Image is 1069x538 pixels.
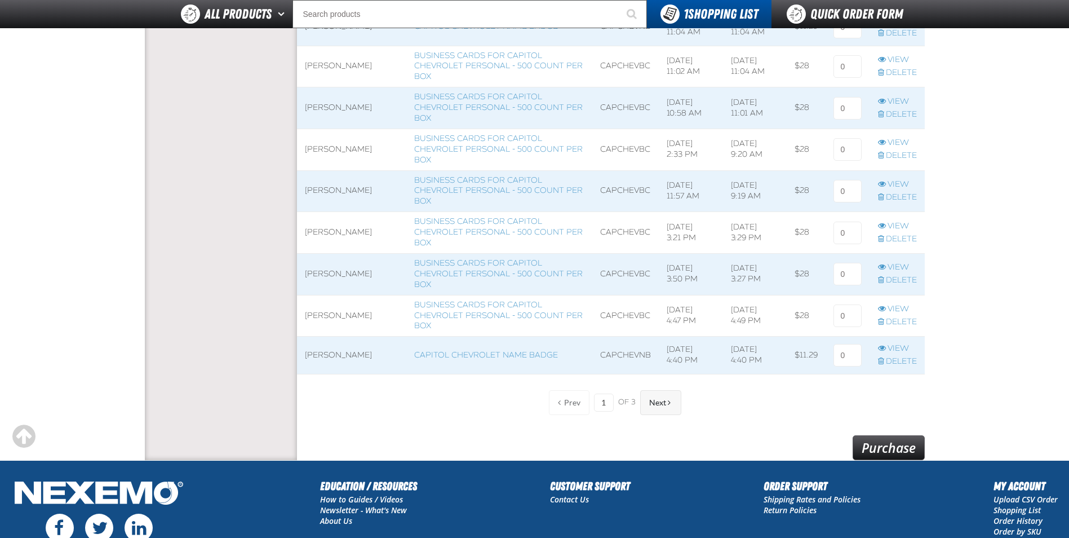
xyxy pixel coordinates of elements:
[833,222,862,244] input: 0
[649,398,666,407] span: Next Page
[878,55,917,65] a: View row action
[787,295,826,337] td: $28
[659,337,723,374] td: [DATE] 4:40 PM
[11,424,36,449] div: Scroll to the top
[684,6,758,22] span: Shopping List
[592,46,659,87] td: CapChevBC
[878,304,917,315] a: View row action
[414,92,583,123] a: Business Cards for Capitol Chevrolet Personal - 500 count per box
[297,170,407,212] td: [PERSON_NAME]
[592,212,659,254] td: CapChevBC
[592,253,659,295] td: CapChevBC
[878,179,917,190] a: View row action
[414,258,583,289] a: Business Cards for Capitol Chevrolet Personal - 500 count per box
[659,170,723,212] td: [DATE] 11:57 AM
[320,494,403,505] a: How to Guides / Videos
[723,46,787,87] td: [DATE] 11:04 AM
[833,97,862,120] input: 0
[723,337,787,374] td: [DATE] 4:40 PM
[878,68,917,78] a: Delete row action
[878,343,917,354] a: View row action
[878,317,917,328] a: Delete row action
[993,505,1041,515] a: Shopping List
[11,478,187,511] img: Nexemo Logo
[592,337,659,374] td: CapChevNB
[594,394,614,412] input: Current page number
[833,263,862,285] input: 0
[297,253,407,295] td: [PERSON_NAME]
[550,494,589,505] a: Contact Us
[723,170,787,212] td: [DATE] 9:19 AM
[640,390,681,415] button: Next Page
[787,129,826,170] td: $28
[764,494,860,505] a: Shipping Rates and Policies
[878,234,917,245] a: Delete row action
[853,435,925,460] a: Purchase
[723,295,787,337] td: [DATE] 4:49 PM
[414,51,583,82] a: Business Cards for Capitol Chevrolet Personal - 500 count per box
[414,134,583,165] a: Business Cards for Capitol Chevrolet Personal - 500 count per box
[993,478,1058,495] h2: My Account
[878,356,917,367] a: Delete row action
[592,170,659,212] td: CapChevBC
[787,253,826,295] td: $28
[659,87,723,129] td: [DATE] 10:58 AM
[297,212,407,254] td: [PERSON_NAME]
[297,337,407,374] td: [PERSON_NAME]
[723,87,787,129] td: [DATE] 11:01 AM
[878,221,917,232] a: View row action
[833,305,862,327] input: 0
[833,55,862,78] input: 0
[205,4,272,24] span: All Products
[414,217,583,248] a: Business Cards for Capitol Chevrolet Personal - 500 count per box
[787,212,826,254] td: $28
[659,253,723,295] td: [DATE] 3:50 PM
[787,170,826,212] td: $28
[993,526,1041,537] a: Order by SKU
[592,87,659,129] td: CapChevBC
[297,46,407,87] td: [PERSON_NAME]
[787,46,826,87] td: $28
[320,478,417,495] h2: Education / Resources
[550,478,630,495] h2: Customer Support
[297,129,407,170] td: [PERSON_NAME]
[833,180,862,202] input: 0
[723,253,787,295] td: [DATE] 3:27 PM
[787,87,826,129] td: $28
[878,192,917,203] a: Delete row action
[993,494,1058,505] a: Upload CSV Order
[297,87,407,129] td: [PERSON_NAME]
[320,505,407,515] a: Newsletter - What's New
[764,478,860,495] h2: Order Support
[878,262,917,273] a: View row action
[592,129,659,170] td: CapChevBC
[878,138,917,148] a: View row action
[878,96,917,107] a: View row action
[414,350,558,360] a: Capitol Chevrolet Name Badge
[320,515,352,526] a: About Us
[878,28,917,39] a: Delete row action
[592,295,659,337] td: CapChevBC
[723,129,787,170] td: [DATE] 9:20 AM
[684,6,688,22] strong: 1
[723,212,787,254] td: [DATE] 3:29 PM
[618,398,636,408] span: of 3
[659,295,723,337] td: [DATE] 4:47 PM
[878,109,917,120] a: Delete row action
[297,295,407,337] td: [PERSON_NAME]
[764,505,817,515] a: Return Policies
[993,515,1043,526] a: Order History
[878,151,917,161] a: Delete row action
[659,46,723,87] td: [DATE] 11:02 AM
[833,138,862,161] input: 0
[833,344,862,367] input: 0
[414,175,583,206] a: Business Cards for Capitol Chevrolet Personal - 500 count per box
[659,129,723,170] td: [DATE] 2:33 PM
[878,275,917,286] a: Delete row action
[659,212,723,254] td: [DATE] 3:21 PM
[414,300,583,331] a: Business Cards for Capitol Chevrolet Personal - 500 count per box
[787,337,826,374] td: $11.29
